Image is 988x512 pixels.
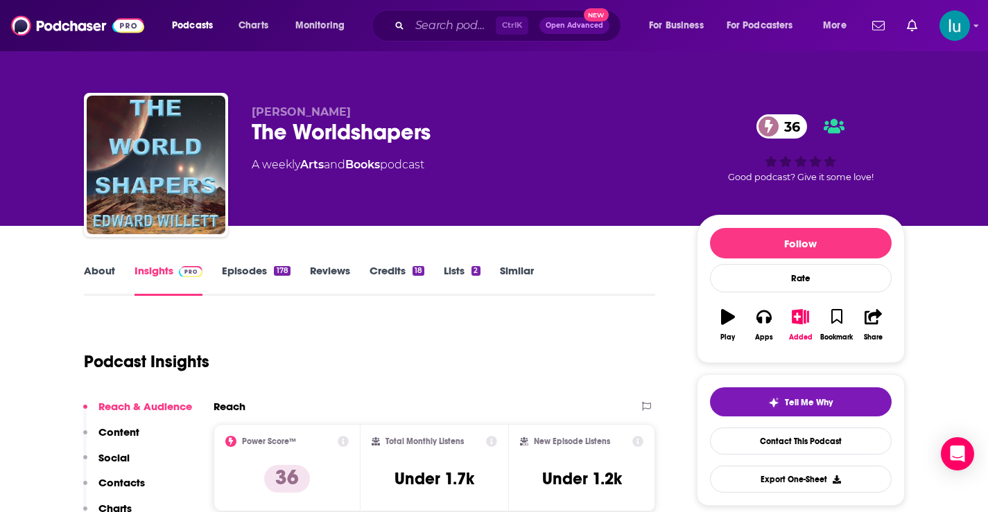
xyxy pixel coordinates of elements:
[87,96,225,234] img: The Worldshapers
[300,158,324,171] a: Arts
[710,387,892,416] button: tell me why sparkleTell Me Why
[639,15,721,37] button: open menu
[710,264,892,292] div: Rate
[162,15,231,37] button: open menu
[222,264,290,296] a: Episodes178
[252,157,424,173] div: A weekly podcast
[11,12,144,39] img: Podchaser - Follow, Share and Rate Podcasts
[83,425,139,451] button: Content
[728,172,874,182] span: Good podcast? Give it some love!
[385,436,464,446] h2: Total Monthly Listens
[756,114,807,139] a: 36
[718,15,813,37] button: open menu
[939,10,970,41] span: Logged in as lusodano
[84,351,209,372] h1: Podcast Insights
[855,300,891,350] button: Share
[83,451,130,477] button: Social
[471,266,480,276] div: 2
[746,300,782,350] button: Apps
[710,466,892,493] button: Export One-Sheet
[413,266,424,276] div: 18
[534,436,610,446] h2: New Episode Listens
[242,436,296,446] h2: Power Score™
[385,10,634,42] div: Search podcasts, credits, & more...
[768,397,779,408] img: tell me why sparkle
[789,333,813,342] div: Added
[813,15,864,37] button: open menu
[941,437,974,470] div: Open Intercom Messenger
[901,14,923,37] a: Show notifications dropdown
[410,15,496,37] input: Search podcasts, credits, & more...
[939,10,970,41] img: User Profile
[274,266,290,276] div: 178
[697,105,905,191] div: 36Good podcast? Give it some love!
[864,333,883,342] div: Share
[310,264,350,296] a: Reviews
[214,400,245,413] h2: Reach
[710,228,892,258] button: Follow
[782,300,818,350] button: Added
[710,427,892,454] a: Contact This Podcast
[98,476,145,489] p: Contacts
[785,397,833,408] span: Tell Me Why
[239,16,268,35] span: Charts
[98,400,192,413] p: Reach & Audience
[252,105,351,118] span: [PERSON_NAME]
[98,451,130,464] p: Social
[83,476,145,502] button: Contacts
[500,264,534,296] a: Similar
[370,264,424,296] a: Credits18
[229,15,277,37] a: Charts
[286,15,363,37] button: open menu
[295,16,345,35] span: Monitoring
[444,264,480,296] a: Lists2
[649,16,704,35] span: For Business
[172,16,213,35] span: Podcasts
[264,465,310,493] p: 36
[939,10,970,41] button: Show profile menu
[823,16,847,35] span: More
[395,468,474,489] h3: Under 1.7k
[546,22,603,29] span: Open Advanced
[819,300,855,350] button: Bookmark
[83,400,192,425] button: Reach & Audience
[770,114,807,139] span: 36
[98,425,139,439] p: Content
[584,8,609,21] span: New
[755,333,773,342] div: Apps
[84,264,115,296] a: About
[496,17,528,35] span: Ctrl K
[345,158,380,171] a: Books
[542,468,622,489] h3: Under 1.2k
[710,300,746,350] button: Play
[135,264,203,296] a: InsightsPodchaser Pro
[539,17,609,34] button: Open AdvancedNew
[867,14,890,37] a: Show notifications dropdown
[179,266,203,277] img: Podchaser Pro
[324,158,345,171] span: and
[820,333,853,342] div: Bookmark
[720,333,735,342] div: Play
[727,16,793,35] span: For Podcasters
